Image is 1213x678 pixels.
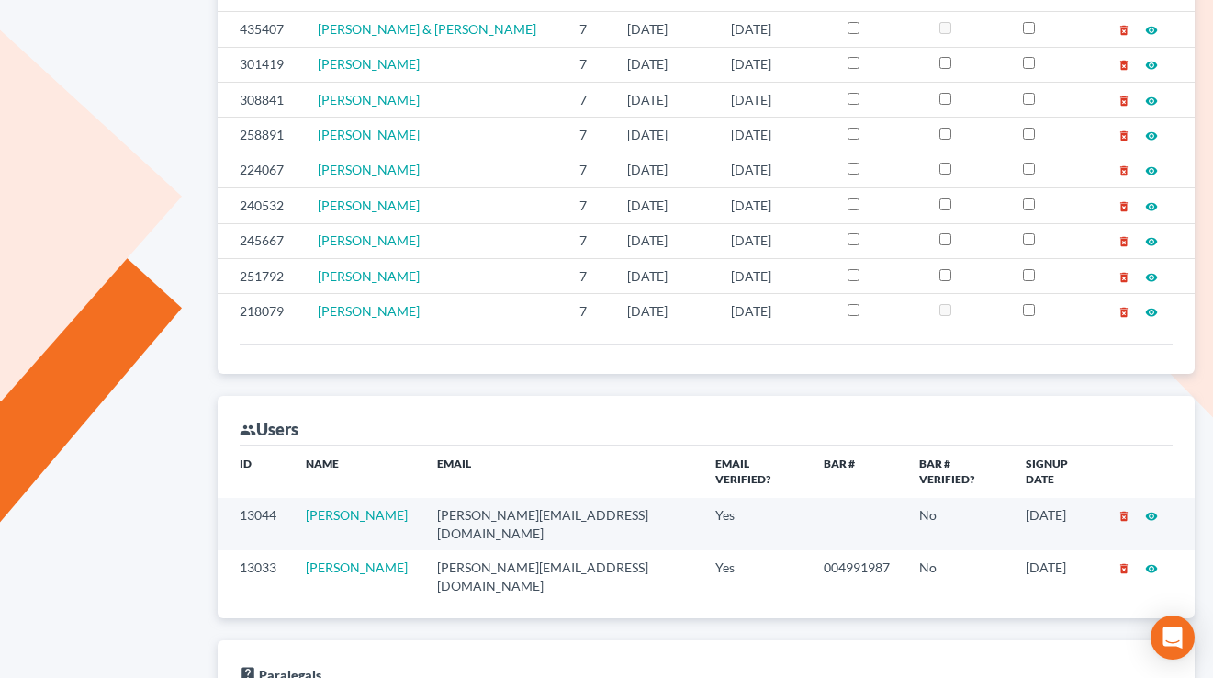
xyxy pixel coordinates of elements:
[1118,198,1130,213] a: delete_forever
[218,498,291,550] td: 13044
[1145,92,1158,107] a: visibility
[1118,92,1130,107] a: delete_forever
[701,498,809,550] td: Yes
[318,127,420,142] a: [PERSON_NAME]
[565,188,612,223] td: 7
[240,418,298,440] div: Users
[1118,271,1130,284] i: delete_forever
[1145,306,1158,319] i: visibility
[612,82,716,117] td: [DATE]
[1145,559,1158,575] a: visibility
[318,162,420,177] a: [PERSON_NAME]
[565,294,612,329] td: 7
[1145,59,1158,72] i: visibility
[1151,616,1195,660] div: Open Intercom Messenger
[1145,198,1158,213] a: visibility
[565,12,612,47] td: 7
[218,223,303,258] td: 245667
[565,258,612,293] td: 7
[716,82,833,117] td: [DATE]
[1145,130,1158,142] i: visibility
[306,559,408,575] a: [PERSON_NAME]
[565,47,612,82] td: 7
[565,223,612,258] td: 7
[1011,550,1103,603] td: [DATE]
[218,47,303,82] td: 301419
[1145,56,1158,72] a: visibility
[218,188,303,223] td: 240532
[716,258,833,293] td: [DATE]
[716,294,833,329] td: [DATE]
[1145,127,1158,142] a: visibility
[318,21,536,37] a: [PERSON_NAME] & [PERSON_NAME]
[701,550,809,603] td: Yes
[612,118,716,153] td: [DATE]
[318,198,420,213] a: [PERSON_NAME]
[318,56,420,72] a: [PERSON_NAME]
[1118,95,1130,107] i: delete_forever
[1145,200,1158,213] i: visibility
[1118,162,1130,177] a: delete_forever
[1118,268,1130,284] a: delete_forever
[422,498,701,550] td: [PERSON_NAME][EMAIL_ADDRESS][DOMAIN_NAME]
[1145,562,1158,575] i: visibility
[218,446,291,498] th: ID
[1118,306,1130,319] i: delete_forever
[1118,200,1130,213] i: delete_forever
[612,12,716,47] td: [DATE]
[1118,21,1130,37] a: delete_forever
[1145,271,1158,284] i: visibility
[1118,232,1130,248] a: delete_forever
[422,550,701,603] td: [PERSON_NAME][EMAIL_ADDRESS][DOMAIN_NAME]
[612,223,716,258] td: [DATE]
[565,82,612,117] td: 7
[904,498,1011,550] td: No
[565,118,612,153] td: 7
[1145,164,1158,177] i: visibility
[218,294,303,329] td: 218079
[1145,95,1158,107] i: visibility
[716,153,833,187] td: [DATE]
[612,188,716,223] td: [DATE]
[612,153,716,187] td: [DATE]
[716,47,833,82] td: [DATE]
[1118,303,1130,319] a: delete_forever
[318,232,420,248] a: [PERSON_NAME]
[1118,562,1130,575] i: delete_forever
[1118,56,1130,72] a: delete_forever
[1118,164,1130,177] i: delete_forever
[716,118,833,153] td: [DATE]
[218,550,291,603] td: 13033
[1145,21,1158,37] a: visibility
[306,507,408,523] a: [PERSON_NAME]
[1145,232,1158,248] a: visibility
[218,12,303,47] td: 435407
[1011,498,1103,550] td: [DATE]
[1118,59,1130,72] i: delete_forever
[1145,507,1158,523] a: visibility
[1145,268,1158,284] a: visibility
[1145,510,1158,523] i: visibility
[218,82,303,117] td: 308841
[291,446,422,498] th: Name
[716,188,833,223] td: [DATE]
[318,303,420,319] a: [PERSON_NAME]
[904,550,1011,603] td: No
[565,153,612,187] td: 7
[318,92,420,107] a: [PERSON_NAME]
[716,223,833,258] td: [DATE]
[1118,127,1130,142] a: delete_forever
[1145,235,1158,248] i: visibility
[716,12,833,47] td: [DATE]
[1145,24,1158,37] i: visibility
[240,422,256,438] i: group
[218,118,303,153] td: 258891
[318,268,420,284] span: [PERSON_NAME]
[1011,446,1103,498] th: Signup Date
